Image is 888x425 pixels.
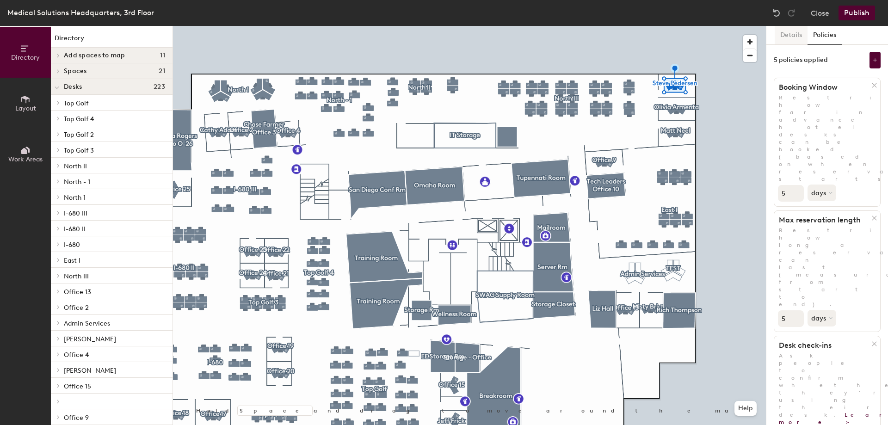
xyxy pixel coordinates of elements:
span: Office 15 [64,382,91,390]
span: Top Golf 4 [64,115,94,123]
span: Directory [11,54,40,62]
p: Restrict how far in advance hotel desks can be booked (based on when reservation starts). [774,94,880,183]
span: [PERSON_NAME] [64,335,116,343]
span: 223 [154,83,165,91]
span: East I [64,257,80,265]
span: Office 2 [64,304,89,312]
span: Office 9 [64,414,89,422]
span: 21 [159,68,165,75]
span: North - 1 [64,178,90,186]
span: Work Areas [8,155,43,163]
span: Spaces [64,68,87,75]
span: Desks [64,83,82,91]
div: Medical Solutions Headquarters, 3rd Floor [7,7,154,18]
p: Restrict how long a reservation can last (measured from start to end). [774,227,880,308]
button: Details [775,26,808,45]
span: I-680 III [64,209,87,217]
span: North II [64,162,87,170]
button: Help [734,401,757,416]
span: Admin Services [64,320,110,327]
button: Policies [808,26,842,45]
span: Office 4 [64,351,89,359]
img: Undo [772,8,781,18]
h1: Desk check-ins [774,341,872,350]
span: [PERSON_NAME] [64,367,116,375]
div: 5 policies applied [774,56,828,64]
button: Close [811,6,829,20]
span: Top Golf 3 [64,147,94,154]
span: I-680 [64,241,80,249]
button: days [808,310,836,326]
span: North 1 [64,194,86,202]
span: 11 [160,52,165,59]
span: Layout [15,105,36,112]
span: Add spaces to map [64,52,125,59]
button: Publish [839,6,875,20]
h1: Directory [51,33,173,48]
span: Office 13 [64,288,91,296]
h1: Booking Window [774,83,872,92]
button: days [808,185,836,201]
span: Top Golf 2 [64,131,94,139]
h1: Max reservation length [774,216,872,225]
span: I-680 II [64,225,86,233]
span: Top Golf [64,99,88,107]
span: North III [64,272,89,280]
img: Redo [787,8,796,18]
